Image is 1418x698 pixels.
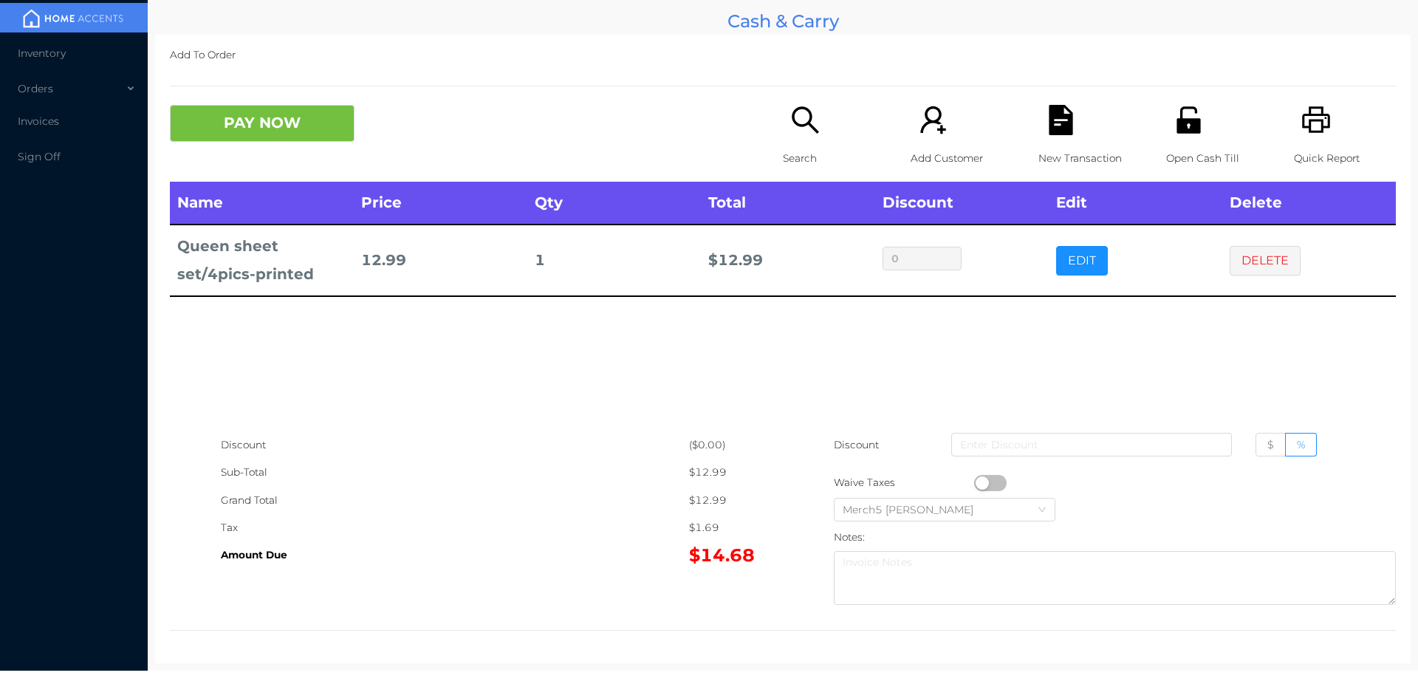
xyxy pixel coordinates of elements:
[221,487,689,514] div: Grand Total
[1049,182,1222,225] th: Edit
[170,225,354,295] td: Queen sheet set/4pics-printed
[1038,505,1047,516] i: icon: down
[1046,105,1076,135] i: icon: file-text
[875,182,1049,225] th: Discount
[689,487,783,514] div: $12.99
[354,182,527,225] th: Price
[535,247,693,274] div: 1
[221,541,689,569] div: Amount Due
[1056,246,1108,276] button: EDIT
[1297,438,1305,451] span: %
[1301,105,1332,135] i: icon: printer
[18,114,59,128] span: Invoices
[783,145,885,172] p: Search
[155,7,1411,35] div: Cash & Carry
[1294,145,1396,172] p: Quick Report
[1174,105,1204,135] i: icon: unlock
[18,150,61,163] span: Sign Off
[221,514,689,541] div: Tax
[689,514,783,541] div: $1.69
[834,531,865,543] label: Notes:
[911,145,1013,172] p: Add Customer
[790,105,821,135] i: icon: search
[170,182,354,225] th: Name
[689,541,783,569] div: $14.68
[1038,145,1140,172] p: New Transaction
[689,431,783,459] div: ($0.00)
[1230,246,1301,276] button: DELETE
[834,431,880,459] p: Discount
[951,433,1232,456] input: Enter Discount
[843,499,988,521] div: Merch5 Lawrence
[221,431,689,459] div: Discount
[689,459,783,486] div: $12.99
[527,182,701,225] th: Qty
[1166,145,1268,172] p: Open Cash Till
[1267,438,1274,451] span: $
[701,225,874,295] td: $ 12.99
[170,41,1396,69] p: Add To Order
[221,459,689,486] div: Sub-Total
[170,105,354,142] button: PAY NOW
[834,469,974,496] div: Waive Taxes
[354,225,527,295] td: 12.99
[18,7,129,30] img: mainBanner
[918,105,948,135] i: icon: user-add
[18,47,66,60] span: Inventory
[701,182,874,225] th: Total
[1222,182,1396,225] th: Delete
